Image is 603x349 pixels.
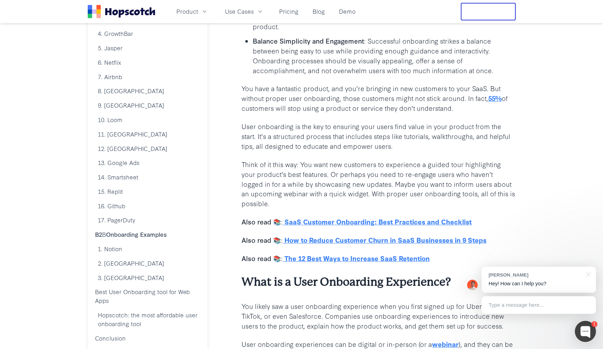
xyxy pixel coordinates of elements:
[95,230,102,238] b: B2
[310,6,328,17] a: Blog
[284,253,430,263] u: The 12 Best Ways to Increase SaaS Retention
[92,98,203,113] a: 9. [GEOGRAPHIC_DATA]
[92,113,203,127] a: 10. Loom
[591,321,597,327] div: 1
[241,235,516,245] p: :
[241,217,281,226] b: Also read 📚
[92,308,203,331] a: Hopscotch: the most affordable user onboarding tool
[467,280,478,290] img: Mark Spera
[92,156,203,170] a: 13. Google Ads
[488,93,502,103] a: 55%
[92,227,203,242] a: B2BOnboarding Examples
[92,70,203,84] a: 7. Airbnb
[92,213,203,227] a: 17. PagerDuty
[106,230,167,238] b: Onboarding Examples
[241,274,516,290] h3: What is a User Onboarding Experience?
[241,121,516,151] p: User onboarding is the key to ensuring your users find value in your product from the start. It's...
[284,217,472,226] u: SaaS Customer Onboarding: Best Practices and Checklist
[92,141,203,156] a: 12. [GEOGRAPHIC_DATA]
[92,285,203,308] a: Best User Onboarding tool for Web Apps
[241,253,281,263] b: Also read 📚
[482,296,596,314] div: Type a message here...
[284,235,486,245] u: How to Reduce Customer Churn in SaaS Businesses in 9 Steps
[432,339,459,349] a: webinar
[92,55,203,70] a: 6. Netflix
[241,217,516,227] p: :
[92,26,203,41] a: 4. GrowthBar
[92,271,203,285] a: 3. [GEOGRAPHIC_DATA]
[92,199,203,213] a: 16. Github
[241,83,516,113] p: You have a fantastic product, and you’re bringing in new customers to your SaaS. But without prop...
[283,217,472,226] a: SaaS Customer Onboarding: Best Practices and Checklist
[92,184,203,199] a: 15. Replit
[241,235,281,245] b: Also read 📚
[92,127,203,141] a: 11. [GEOGRAPHIC_DATA]
[172,6,212,17] button: Product
[88,5,155,18] a: Home
[241,301,516,331] p: You likely saw a user onboarding experience when you first signed up for Uber Eats, TikTok, or ev...
[283,253,430,263] a: The 12 Best Ways to Increase SaaS Retention
[225,7,254,16] span: Use Cases
[489,280,589,287] p: Hey! How can I help you?
[489,272,582,278] div: [PERSON_NAME]
[253,36,516,75] p: : Successful onboarding strikes a balance between being easy to use while providing enough guidan...
[253,36,364,45] b: Balance Simplicity and Engagement
[92,41,203,55] a: 5. Jasper
[92,331,203,345] a: Conclusion
[336,6,358,17] a: Demo
[241,159,516,208] p: Think of it this way: You want new customers to experience a guided tour highlighting your produc...
[221,6,268,17] button: Use Cases
[276,6,301,17] a: Pricing
[92,256,203,271] a: 2. [GEOGRAPHIC_DATA]
[92,170,203,184] a: 14. Smartsheet
[92,84,203,98] a: 8. [GEOGRAPHIC_DATA]
[461,3,516,20] button: Free Trial
[241,253,516,263] p: :
[176,7,198,16] span: Product
[283,235,486,245] a: How to Reduce Customer Churn in SaaS Businesses in 9 Steps
[92,242,203,256] a: 1. Notion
